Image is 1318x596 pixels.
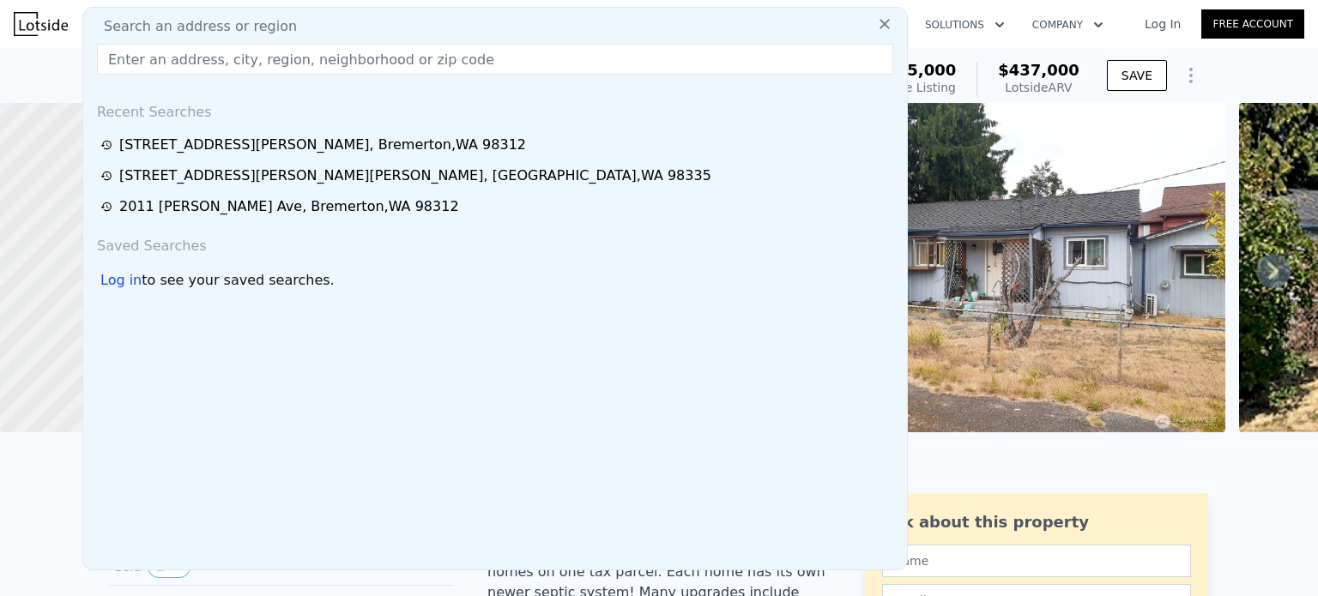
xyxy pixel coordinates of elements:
button: Company [1019,9,1117,40]
div: Saved Searches [90,222,900,263]
div: Lotside ARV [998,79,1079,96]
a: [STREET_ADDRESS][PERSON_NAME][PERSON_NAME], [GEOGRAPHIC_DATA],WA 98335 [100,166,895,186]
a: Log In [1124,15,1201,33]
span: $435,000 [875,61,957,79]
span: to see your saved searches. [142,270,334,291]
span: Active Listing [875,81,956,94]
span: $437,000 [998,61,1079,79]
div: Ask about this property [882,510,1191,534]
a: Free Account [1201,9,1304,39]
img: Lotside [14,12,68,36]
div: [STREET_ADDRESS][PERSON_NAME][PERSON_NAME] , [GEOGRAPHIC_DATA] , WA 98335 [119,166,711,186]
img: Sale: 167333060 Parcel: 102234294 [785,103,1224,432]
a: 2011 [PERSON_NAME] Ave, Bremerton,WA 98312 [100,196,895,217]
div: Log in [100,270,142,291]
span: Search an address or region [90,16,297,37]
input: Name [882,545,1191,577]
input: Enter an address, city, region, neighborhood or zip code [97,44,893,75]
button: Solutions [911,9,1019,40]
div: 2011 [PERSON_NAME] Ave , Bremerton , WA 98312 [119,196,459,217]
a: [STREET_ADDRESS][PERSON_NAME], Bremerton,WA 98312 [100,135,895,155]
button: Show Options [1174,58,1208,93]
div: [STREET_ADDRESS][PERSON_NAME] , Bremerton , WA 98312 [119,135,526,155]
button: SAVE [1107,60,1167,91]
div: Recent Searches [90,88,900,129]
